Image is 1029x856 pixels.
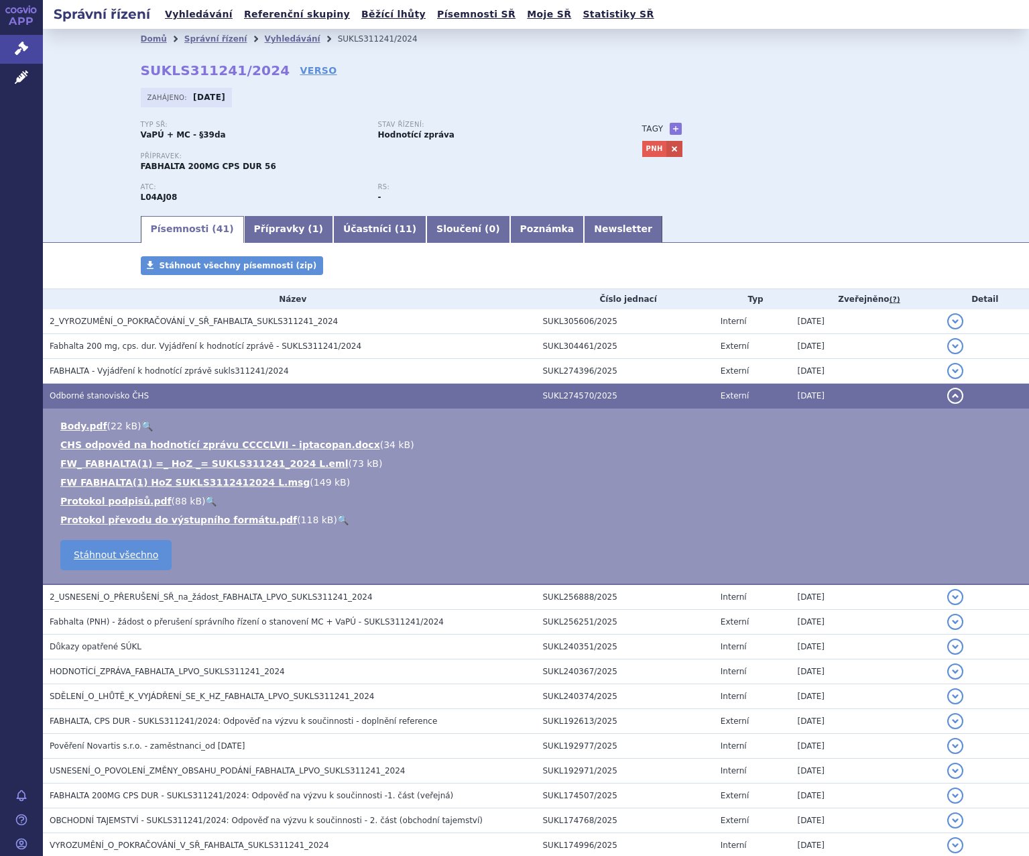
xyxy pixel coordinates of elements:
[50,317,338,326] span: 2_VYROZUMĚNÍ_O_POKRAČOVÁNÍ_V_SŘ_FAHBALTA_SUKLS311241_2024
[184,34,247,44] a: Správní řízení
[378,121,602,129] p: Stav řízení:
[947,738,963,754] button: detail
[721,642,747,651] span: Interní
[50,667,285,676] span: HODNOTÍCÍ_ZPRÁVA_FABHALTA_LPVO_SUKLS311241_2024
[790,759,941,784] td: [DATE]
[721,841,747,850] span: Interní
[536,635,714,659] td: SUKL240351/2025
[147,92,190,103] span: Zahájeno:
[941,289,1029,309] th: Detail
[790,659,941,684] td: [DATE]
[721,317,747,326] span: Interní
[264,34,320,44] a: Vyhledávání
[721,716,749,726] span: Externí
[175,496,202,506] span: 88 kB
[43,5,161,23] h2: Správní řízení
[790,359,941,384] td: [DATE]
[721,816,749,825] span: Externí
[536,584,714,610] td: SUKL256888/2025
[399,223,412,234] span: 11
[60,457,1016,470] li: ( )
[193,93,225,102] strong: [DATE]
[141,152,615,160] p: Přípravek:
[489,223,495,234] span: 0
[141,162,276,171] span: FABHALTA 200MG CPS DUR 56
[536,359,714,384] td: SUKL274396/2025
[714,289,791,309] th: Typ
[312,223,319,234] span: 1
[890,295,900,305] abbr: (?)
[60,419,1016,433] li: ( )
[523,5,575,23] a: Moje SŘ
[790,684,941,709] td: [DATE]
[50,391,149,400] span: Odborné stanovisko ČHS
[50,341,361,351] span: Fabhalta 200 mg, cps. dur. Vyjádření k hodnotící zprávě - SUKLS311241/2024
[670,123,682,135] a: +
[357,5,430,23] a: Běžící lhůty
[60,540,172,570] a: Stáhnout všechno
[141,193,178,202] strong: IPTAKOPAN
[721,791,749,800] span: Externí
[60,477,310,488] a: FW FABHALTA(1) HoZ SUKLS3112412024 L.msg
[314,477,347,488] span: 149 kB
[60,515,297,525] a: Protokol převodu do výstupního formátu.pdf
[50,741,245,751] span: Pověření Novartis s.r.o. - zaměstnanci_od 12.03.2025
[378,183,602,191] p: RS:
[50,617,444,627] span: Fabhalta (PNH) - žádost o přerušení správního řízení o stanovení MC + VaPÚ - SUKLS311241/2024
[790,709,941,734] td: [DATE]
[536,808,714,833] td: SUKL174768/2025
[947,313,963,329] button: detail
[790,734,941,759] td: [DATE]
[947,388,963,404] button: detail
[947,763,963,779] button: detail
[378,193,381,202] strong: -
[433,5,520,23] a: Písemnosti SŘ
[141,216,244,243] a: Písemnosti (41)
[161,5,237,23] a: Vyhledávání
[536,659,714,684] td: SUKL240367/2025
[50,816,483,825] span: OBCHODNÍ TAJEMSTVÍ - SUKLS311241/2024: Odpověď na výzvu k součinnosti - 2. část (obchodní tajemství)
[141,121,365,129] p: Typ SŘ:
[947,614,963,630] button: detail
[205,496,217,506] a: 🔍
[536,709,714,734] td: SUKL192613/2025
[790,808,941,833] td: [DATE]
[947,589,963,605] button: detail
[338,29,435,49] li: SUKLS311241/2024
[536,734,714,759] td: SUKL192977/2025
[947,812,963,828] button: detail
[337,515,349,525] a: 🔍
[536,759,714,784] td: SUKL192971/2025
[721,341,749,351] span: Externí
[60,421,107,431] a: Body.pdf
[217,223,229,234] span: 41
[301,515,334,525] span: 118 kB
[721,692,747,701] span: Interní
[60,513,1016,527] li: ( )
[790,384,941,409] td: [DATE]
[947,663,963,680] button: detail
[947,363,963,379] button: detail
[352,458,379,469] span: 73 kB
[50,841,329,850] span: VYROZUMĚNÍ_O_POKRAČOVÁNÍ_V_SŘ_FAHBALTA_SUKLS311241_2024
[790,289,941,309] th: Zveřejněno
[510,216,585,243] a: Poznámka
[790,309,941,334] td: [DATE]
[721,766,747,775] span: Interní
[584,216,662,243] a: Newsletter
[111,421,137,431] span: 22 kB
[50,366,289,376] span: FABHALTA - Vyjádření k hodnotící zprávě sukls311241/2024
[50,642,141,651] span: Důkazy opatřené SÚKL
[43,289,536,309] th: Název
[426,216,509,243] a: Sloučení (0)
[790,610,941,635] td: [DATE]
[536,309,714,334] td: SUKL305606/2025
[536,289,714,309] th: Číslo jednací
[240,5,354,23] a: Referenční skupiny
[383,439,410,450] span: 34 kB
[536,384,714,409] td: SUKL274570/2025
[642,121,664,137] h3: Tagy
[721,592,747,602] span: Interní
[141,34,167,44] a: Domů
[60,458,349,469] a: FW_ FABHALTA(1) =_ HoZ _= SUKLS311241_2024 L.eml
